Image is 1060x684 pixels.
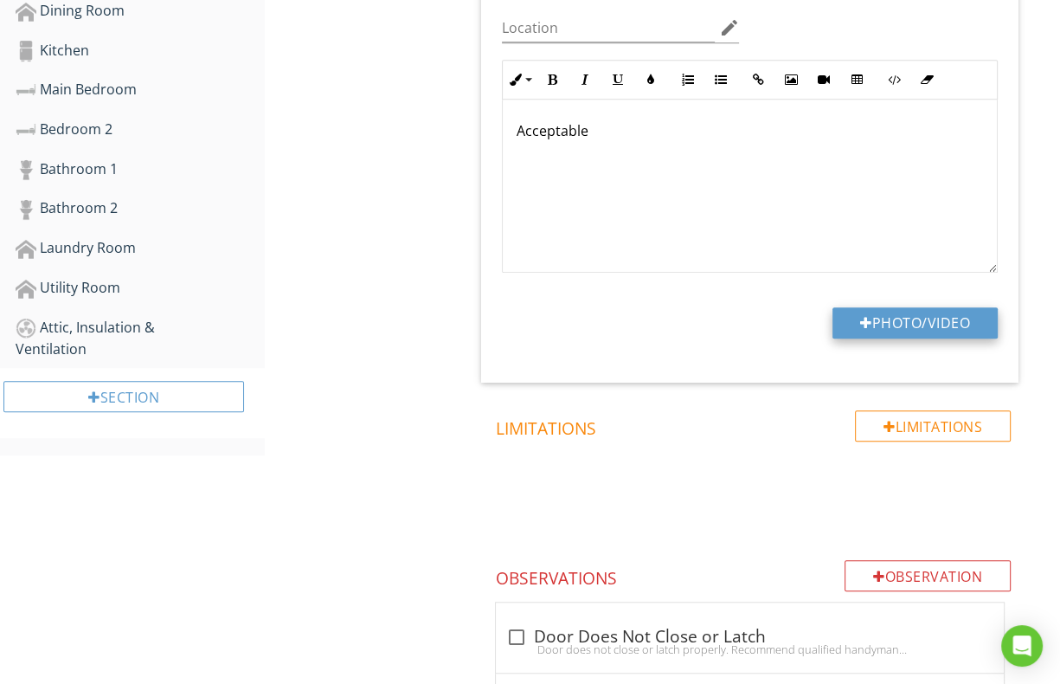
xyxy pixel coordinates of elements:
[877,63,910,96] button: Code View
[910,63,943,96] button: Clear Formatting
[718,17,739,38] i: edit
[845,560,1011,591] div: Observation
[496,410,1011,440] h4: Limitations
[16,119,265,141] div: Bedroom 2
[16,158,265,181] div: Bathroom 1
[16,40,265,62] div: Kitchen
[517,120,983,141] p: Acceptable
[16,79,265,101] div: Main Bedroom
[634,63,667,96] button: Colors
[506,642,993,656] div: Door does not close or latch properly. Recommend qualified handyman adjust strike plate and/or lo...
[671,63,704,96] button: Ordered List
[840,63,873,96] button: Insert Table
[601,63,634,96] button: Underline (Ctrl+U)
[855,410,1011,442] div: Limitations
[496,560,1011,590] h4: Observations
[3,381,244,412] div: Section
[569,63,601,96] button: Italic (Ctrl+I)
[16,237,265,260] div: Laundry Room
[704,63,737,96] button: Unordered List
[742,63,774,96] button: Insert Link (Ctrl+K)
[16,197,265,220] div: Bathroom 2
[832,307,998,339] button: Photo/Video
[16,277,265,300] div: Utility Room
[503,63,536,96] button: Inline Style
[502,14,716,42] input: Location
[1001,625,1043,667] div: Open Intercom Messenger
[16,317,265,360] div: Attic, Insulation & Ventilation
